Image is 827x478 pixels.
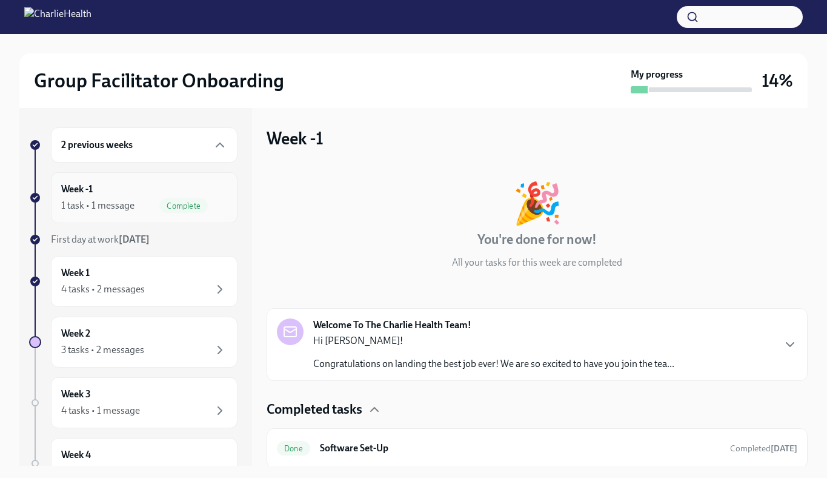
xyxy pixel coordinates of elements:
span: August 8th, 2025 19:07 [730,443,797,454]
div: 1 task [61,465,84,478]
div: 4 tasks • 2 messages [61,283,145,296]
h6: Week 2 [61,327,90,340]
a: First day at work[DATE] [29,233,237,246]
p: Hi [PERSON_NAME]! [313,334,674,348]
h4: Completed tasks [267,400,362,419]
a: Week 23 tasks • 2 messages [29,317,237,368]
strong: My progress [631,68,683,81]
div: 🎉 [513,183,562,223]
div: 3 tasks • 2 messages [61,343,144,357]
h6: Software Set-Up [320,442,720,455]
h4: You're done for now! [477,231,597,249]
a: Week 34 tasks • 1 message [29,377,237,428]
div: 1 task • 1 message [61,199,135,212]
p: Congratulations on landing the best job ever! We are so excited to have you join the tea... [313,357,674,371]
h6: Week 1 [61,266,90,280]
h6: Week -1 [61,183,93,196]
img: CharlieHealth [24,7,91,27]
span: First day at work [51,234,150,245]
strong: [DATE] [119,234,150,245]
h6: 2 previous weeks [61,138,133,152]
span: Completed [730,443,797,454]
h3: 14% [762,70,793,92]
div: 2 previous weeks [51,127,237,163]
a: DoneSoftware Set-UpCompleted[DATE] [277,439,797,458]
h2: Group Facilitator Onboarding [34,69,284,93]
div: Completed tasks [267,400,808,419]
span: Complete [159,201,208,210]
a: Week 14 tasks • 2 messages [29,256,237,307]
h6: Week 3 [61,388,91,401]
a: Week -11 task • 1 messageComplete [29,172,237,223]
h6: Week 4 [61,448,91,462]
p: All your tasks for this week are completed [452,256,622,269]
h3: Week -1 [267,127,324,149]
strong: [DATE] [771,443,797,454]
strong: Welcome To The Charlie Health Team! [313,318,471,332]
span: Done [277,444,310,453]
div: 4 tasks • 1 message [61,404,140,417]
